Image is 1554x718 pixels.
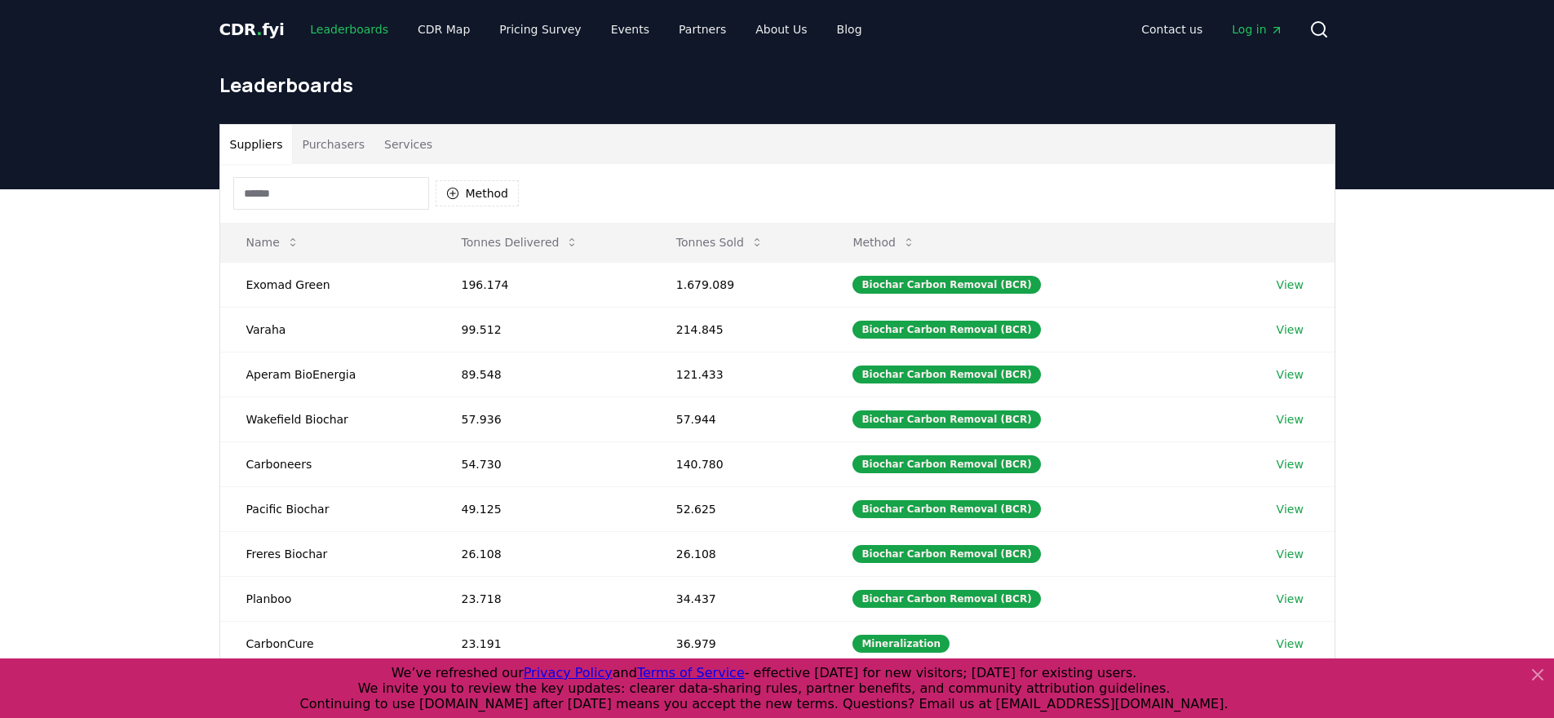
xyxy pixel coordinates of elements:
[1277,277,1304,293] a: View
[650,397,827,441] td: 57.944
[1277,366,1304,383] a: View
[219,20,285,39] span: CDR fyi
[436,262,650,307] td: 196.174
[486,15,594,44] a: Pricing Survey
[436,180,520,206] button: Method
[219,72,1335,98] h1: Leaderboards
[666,15,739,44] a: Partners
[297,15,401,44] a: Leaderboards
[663,226,777,259] button: Tonnes Sold
[1277,546,1304,562] a: View
[1128,15,1215,44] a: Contact us
[1232,21,1282,38] span: Log in
[436,621,650,666] td: 23.191
[852,276,1040,294] div: Biochar Carbon Removal (BCR)
[292,125,374,164] button: Purchasers
[436,531,650,576] td: 26.108
[650,307,827,352] td: 214.845
[219,18,285,41] a: CDR.fyi
[374,125,442,164] button: Services
[233,226,312,259] button: Name
[852,590,1040,608] div: Biochar Carbon Removal (BCR)
[405,15,483,44] a: CDR Map
[436,441,650,486] td: 54.730
[839,226,928,259] button: Method
[824,15,875,44] a: Blog
[1277,456,1304,472] a: View
[436,486,650,531] td: 49.125
[220,352,436,397] td: Aperam BioEnergia
[650,441,827,486] td: 140.780
[220,397,436,441] td: Wakefield Biochar
[852,321,1040,339] div: Biochar Carbon Removal (BCR)
[598,15,662,44] a: Events
[852,410,1040,428] div: Biochar Carbon Removal (BCR)
[1219,15,1295,44] a: Log in
[852,455,1040,473] div: Biochar Carbon Removal (BCR)
[436,307,650,352] td: 99.512
[650,531,827,576] td: 26.108
[220,307,436,352] td: Varaha
[436,352,650,397] td: 89.548
[220,531,436,576] td: Freres Biochar
[449,226,592,259] button: Tonnes Delivered
[650,486,827,531] td: 52.625
[220,125,293,164] button: Suppliers
[220,262,436,307] td: Exomad Green
[852,500,1040,518] div: Biochar Carbon Removal (BCR)
[852,635,950,653] div: Mineralization
[650,576,827,621] td: 34.437
[256,20,262,39] span: .
[650,262,827,307] td: 1.679.089
[1277,321,1304,338] a: View
[742,15,820,44] a: About Us
[1277,636,1304,652] a: View
[220,486,436,531] td: Pacific Biochar
[852,545,1040,563] div: Biochar Carbon Removal (BCR)
[852,366,1040,383] div: Biochar Carbon Removal (BCR)
[220,576,436,621] td: Planboo
[297,15,874,44] nav: Main
[1277,591,1304,607] a: View
[650,352,827,397] td: 121.433
[650,621,827,666] td: 36.979
[436,397,650,441] td: 57.936
[1277,411,1304,428] a: View
[1128,15,1295,44] nav: Main
[436,576,650,621] td: 23.718
[1277,501,1304,517] a: View
[220,441,436,486] td: Carboneers
[220,621,436,666] td: CarbonCure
